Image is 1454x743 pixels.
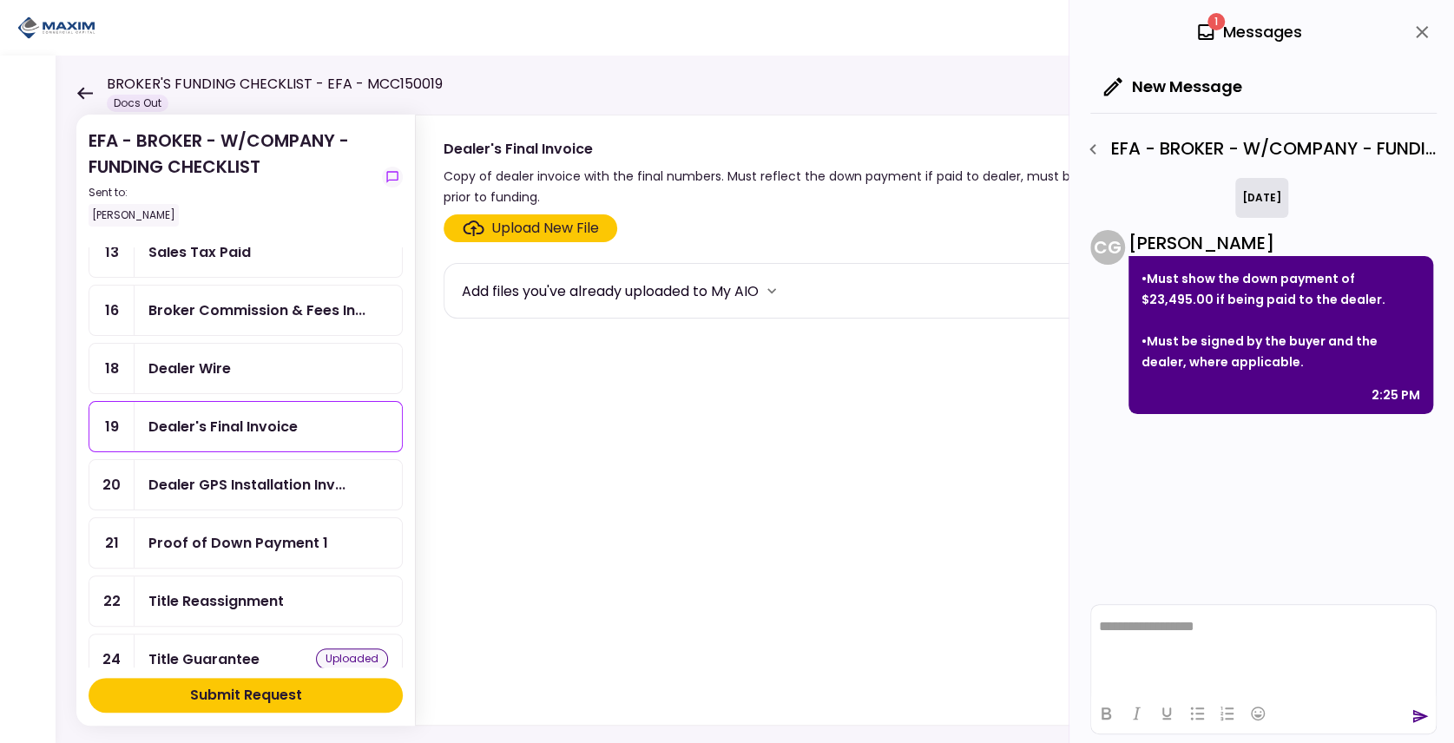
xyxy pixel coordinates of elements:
div: Title Reassignment [148,590,284,612]
div: Messages [1195,19,1302,45]
div: Submit Request [190,685,302,706]
div: Add files you've already uploaded to My AIO [462,280,759,302]
div: Dealer's Final Invoice [444,138,1280,160]
button: Emojis [1243,701,1273,726]
div: uploaded [316,648,388,669]
button: send [1411,707,1429,725]
div: 24 [89,635,135,684]
div: 20 [89,460,135,510]
div: 22 [89,576,135,626]
p: •Must show the down payment of $23,495.00 if being paid to the dealer. •Must be signed by the buy... [1141,268,1420,372]
div: Title Guarantee [148,648,260,670]
div: [DATE] [1235,178,1288,218]
button: Numbered list [1213,701,1242,726]
div: 19 [89,402,135,451]
div: EFA - BROKER - W/COMPANY - FUNDING CHECKLIST - Dealer's Final Invoice [1078,135,1437,164]
div: 21 [89,518,135,568]
div: EFA - BROKER - W/COMPANY - FUNDING CHECKLIST [89,128,375,227]
div: Copy of dealer invoice with the final numbers. Must reflect the down payment if paid to dealer, m... [444,166,1280,207]
button: Submit Request [89,678,403,713]
div: 16 [89,286,135,335]
div: Dealer GPS Installation Invoice [148,474,345,496]
div: [PERSON_NAME] [1128,230,1433,256]
a: 20Dealer GPS Installation Invoice [89,459,403,510]
button: Italic [1122,701,1151,726]
div: [PERSON_NAME] [89,204,179,227]
button: Bullet list [1182,701,1212,726]
a: 13Sales Tax Paid [89,227,403,278]
div: Dealer's Final Invoice [148,416,298,437]
button: New Message [1090,64,1256,109]
button: Bold [1091,701,1121,726]
div: Dealer's Final InvoiceCopy of dealer invoice with the final numbers. Must reflect the down paymen... [415,115,1419,726]
a: 24Title Guaranteeuploaded [89,634,403,685]
a: 19Dealer's Final Invoice [89,401,403,452]
div: Docs Out [107,95,168,112]
div: 13 [89,227,135,277]
div: Sales Tax Paid [148,241,251,263]
div: Proof of Down Payment 1 [148,532,328,554]
a: 18Dealer Wire [89,343,403,394]
div: C G [1090,230,1125,265]
iframe: Rich Text Area [1091,605,1436,693]
span: Click here to upload the required document [444,214,617,242]
div: 2:25 PM [1372,385,1420,405]
button: show-messages [382,167,403,187]
span: 1 [1207,13,1225,30]
div: Sent to: [89,185,375,201]
div: Upload New File [491,218,599,239]
div: Broker Commission & Fees Invoice [148,299,365,321]
a: 21Proof of Down Payment 1 [89,517,403,569]
a: 22Title Reassignment [89,575,403,627]
h1: BROKER'S FUNDING CHECKLIST - EFA - MCC150019 [107,74,443,95]
a: 16Broker Commission & Fees Invoice [89,285,403,336]
button: Underline [1152,701,1181,726]
div: Dealer Wire [148,358,231,379]
button: close [1407,17,1437,47]
img: Partner icon [17,15,95,41]
button: more [759,278,785,304]
div: 18 [89,344,135,393]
